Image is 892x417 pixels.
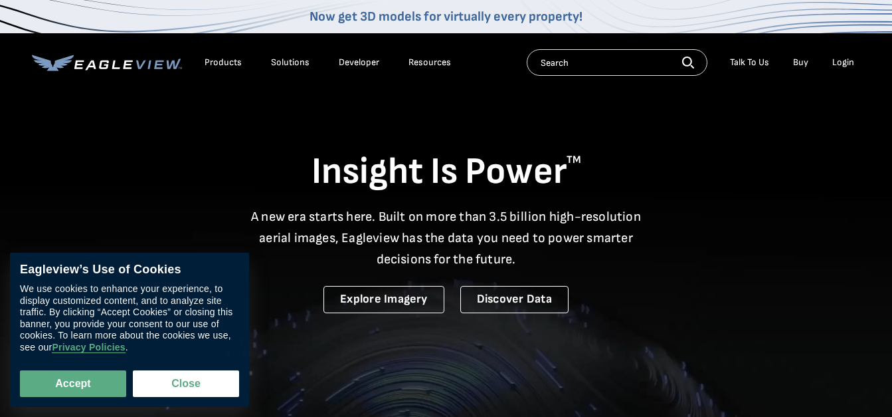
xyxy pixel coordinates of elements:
[20,370,126,397] button: Accept
[243,206,650,270] p: A new era starts here. Built on more than 3.5 billion high-resolution aerial images, Eagleview ha...
[32,149,861,196] h1: Insight Is Power
[323,286,444,313] a: Explore Imagery
[339,57,379,69] a: Developer
[133,370,239,397] button: Close
[20,263,239,277] div: Eagleview’s Use of Cookies
[408,57,451,69] div: Resources
[793,57,808,69] a: Buy
[205,57,242,69] div: Products
[527,49,707,76] input: Search
[832,57,854,69] div: Login
[310,9,582,25] a: Now get 3D models for virtually every property!
[20,284,239,354] div: We use cookies to enhance your experience, to display customized content, and to analyze site tra...
[567,154,581,166] sup: TM
[52,343,125,354] a: Privacy Policies
[460,286,569,313] a: Discover Data
[271,57,310,69] div: Solutions
[730,57,769,69] div: Talk To Us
